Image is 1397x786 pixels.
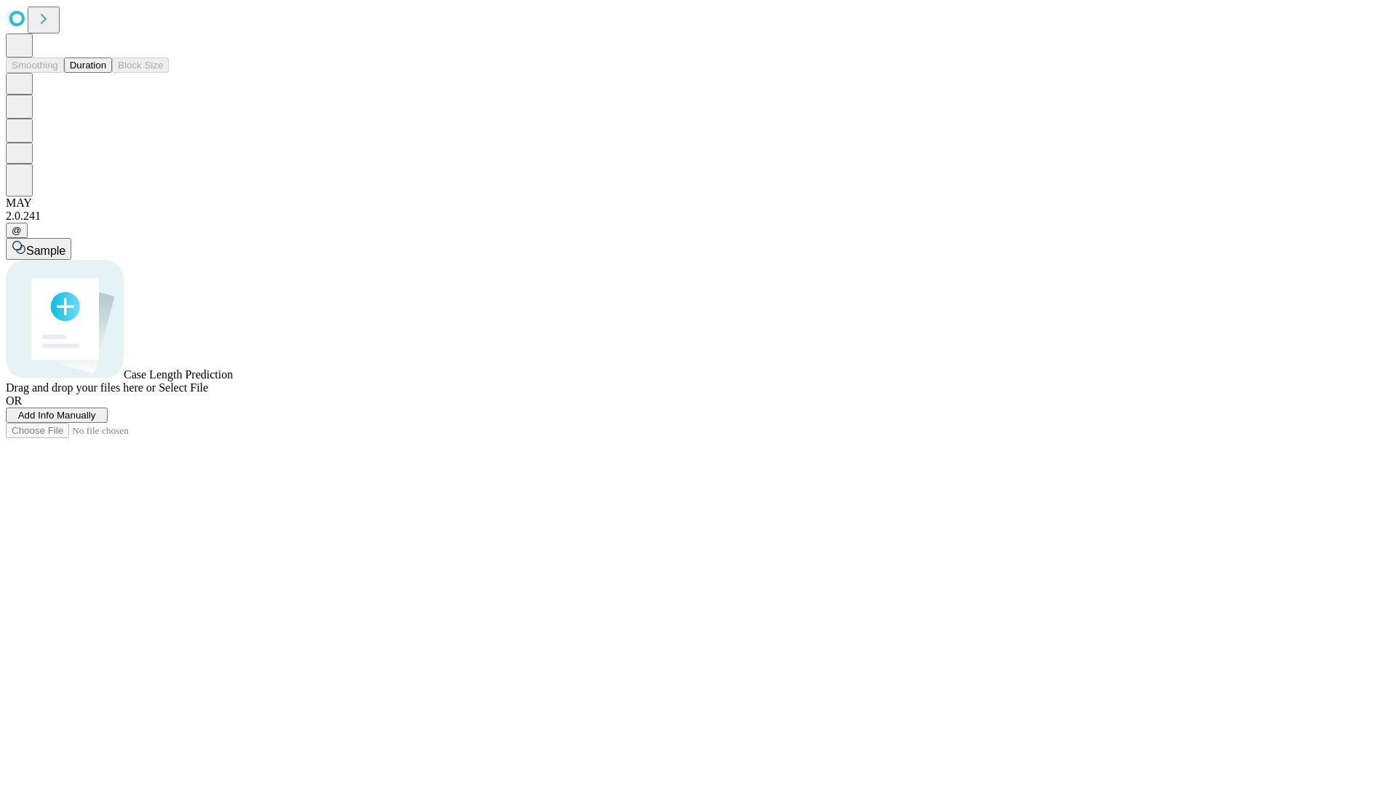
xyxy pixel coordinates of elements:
[6,223,28,238] button: @
[6,408,108,423] button: Add Info Manually
[18,410,96,421] span: Add Info Manually
[64,57,112,73] button: Duration
[26,245,65,257] span: Sample
[6,196,1391,210] div: MAY
[112,57,169,73] button: Block Size
[124,368,233,381] span: Case Length Prediction
[6,394,22,407] span: OR
[6,57,64,73] button: Smoothing
[6,381,156,394] span: Drag and drop your files here or
[12,225,22,236] span: @
[159,381,208,394] span: Select File
[6,210,1391,223] div: 2.0.241
[6,238,71,260] button: Sample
